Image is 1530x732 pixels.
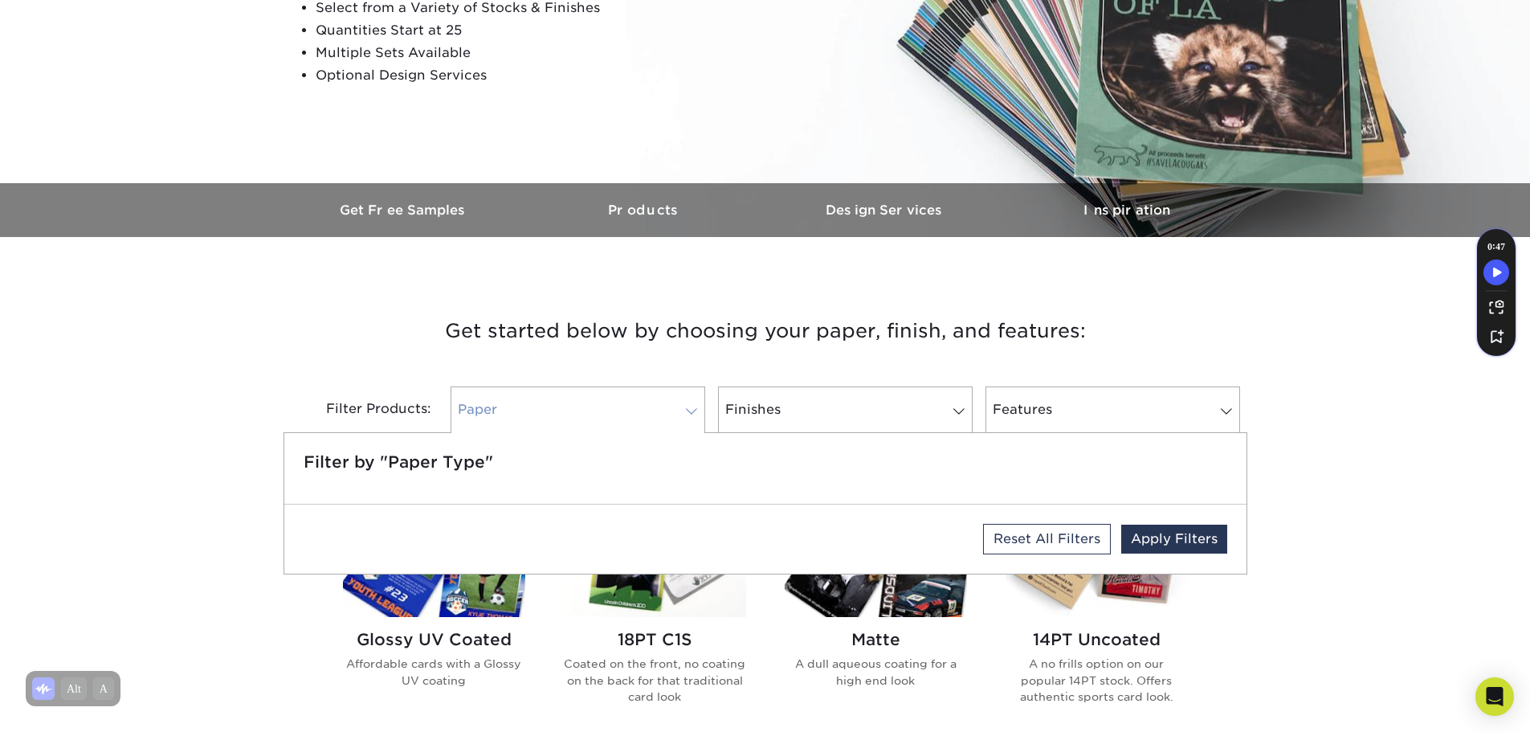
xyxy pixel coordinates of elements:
[316,64,704,87] li: Optional Design Services
[284,386,444,433] div: Filter Products:
[1006,630,1188,649] h2: 14PT Uncoated
[451,386,705,433] a: Paper
[564,630,746,649] h2: 18PT C1S
[343,491,525,730] a: Glossy UV Coated Trading Cards Glossy UV Coated Affordable cards with a Glossy UV coating
[785,491,967,730] a: Matte Trading Cards Matte A dull aqueous coating for a high end look
[284,202,524,218] h3: Get Free Samples
[564,656,746,705] p: Coated on the front, no coating on the back for that traditional card look
[343,656,525,689] p: Affordable cards with a Glossy UV coating
[316,42,704,64] li: Multiple Sets Available
[765,183,1006,237] a: Design Services
[785,630,967,649] h2: Matte
[1475,677,1514,716] div: Open Intercom Messenger
[1006,202,1247,218] h3: Inspiration
[284,183,524,237] a: Get Free Samples
[1121,525,1227,554] a: Apply Filters
[524,202,765,218] h3: Products
[564,491,746,730] a: 18PT C1S Trading Cards 18PT C1S Coated on the front, no coating on the back for that traditional ...
[316,19,704,42] li: Quantities Start at 25
[765,202,1006,218] h3: Design Services
[718,386,973,433] a: Finishes
[1006,656,1188,705] p: A no frills option on our popular 14PT stock. Offers authentic sports card look.
[524,183,765,237] a: Products
[304,452,1227,472] h5: Filter by "Paper Type"
[296,295,1235,367] h3: Get started below by choosing your paper, finish, and features:
[1006,491,1188,730] a: 14PT Uncoated Trading Cards 14PT Uncoated A no frills option on our popular 14PT stock. Offers au...
[985,386,1240,433] a: Features
[983,524,1111,554] a: Reset All Filters
[343,630,525,649] h2: Glossy UV Coated
[785,656,967,689] p: A dull aqueous coating for a high end look
[1006,183,1247,237] a: Inspiration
